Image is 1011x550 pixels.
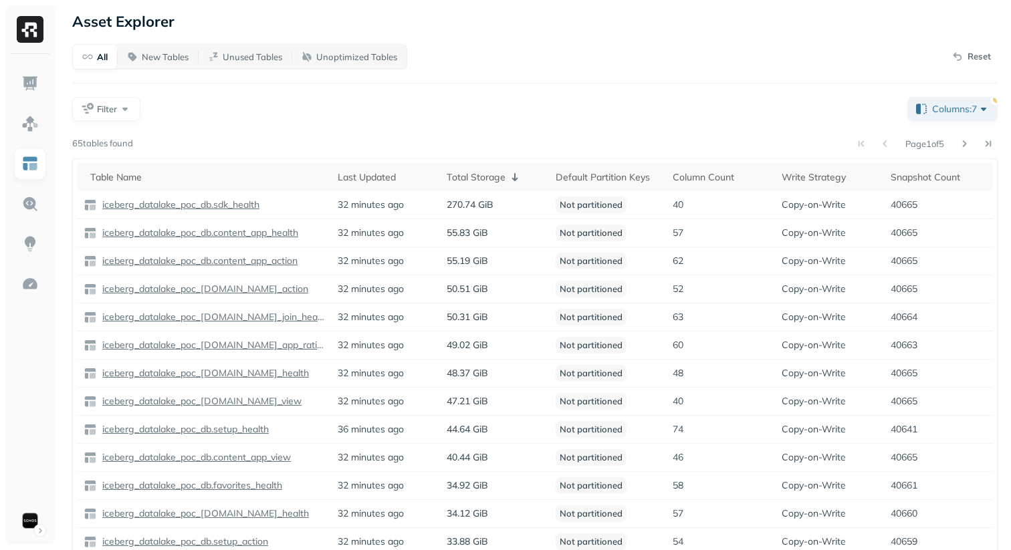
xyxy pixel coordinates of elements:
img: Assets [21,115,39,132]
p: 40 [673,395,768,408]
button: Filter [72,97,140,121]
p: 48.37 GiB [447,367,488,380]
p: 55.83 GiB [447,227,488,239]
p: Not partitioned [556,449,627,466]
p: iceberg_datalake_poc_db.setup_action [100,535,268,548]
div: Table Name [90,171,324,184]
p: 32 minutes ago [338,283,404,295]
p: Asset Explorer [72,12,175,31]
a: iceberg_datalake_poc_db.sdk_health [97,198,259,211]
p: iceberg_datalake_poc_db.favorites_health [100,479,282,492]
p: 50.51 GiB [447,283,488,295]
p: 32 minutes ago [338,479,404,492]
a: iceberg_datalake_poc_[DOMAIN_NAME]_health [97,507,309,520]
div: Default Partition Keys [556,171,659,184]
img: table [84,423,97,436]
a: iceberg_datalake_poc_[DOMAIN_NAME]_view [97,395,302,408]
p: 32 minutes ago [338,367,404,380]
p: 32 minutes ago [338,311,404,323]
p: Copy-on-Write [782,479,846,492]
p: 34.92 GiB [447,479,488,492]
p: 52 [673,283,768,295]
button: Columns:7 [907,97,998,121]
span: Columns: 7 [932,102,990,116]
p: 40659 [891,535,986,548]
p: Unoptimized Tables [316,51,397,63]
p: 40 [673,198,768,211]
p: 32 minutes ago [338,198,404,211]
p: 32 minutes ago [338,395,404,408]
p: 48 [673,367,768,380]
p: Copy-on-Write [782,535,846,548]
p: 50.31 GiB [447,311,488,323]
p: 47.21 GiB [447,395,488,408]
p: Copy-on-Write [782,198,846,211]
p: 40641 [891,423,986,436]
a: iceberg_datalake_poc_db.content_app_health [97,227,298,239]
p: Not partitioned [556,421,627,438]
p: 62 [673,255,768,267]
p: iceberg_datalake_poc_db.content_app_health [100,227,298,239]
img: Ryft [17,16,43,43]
p: 40665 [891,395,986,408]
p: 32 minutes ago [338,339,404,352]
p: 270.74 GiB [447,198,493,211]
p: 46 [673,451,768,464]
a: iceberg_datalake_poc_db.favorites_health [97,479,282,492]
p: 32 minutes ago [338,507,404,520]
p: 40665 [891,255,986,267]
div: Last Updated [338,171,433,184]
p: 74 [673,423,768,436]
p: 40664 [891,311,986,323]
p: iceberg_datalake_poc_[DOMAIN_NAME]_action [100,283,308,295]
div: Column Count [673,171,768,184]
p: iceberg_datalake_poc_[DOMAIN_NAME]_health [100,507,309,520]
p: 34.12 GiB [447,507,488,520]
p: 63 [673,311,768,323]
p: 40665 [891,367,986,380]
img: table [84,395,97,408]
p: 32 minutes ago [338,535,404,548]
p: New Tables [142,51,189,63]
p: 32 minutes ago [338,227,404,239]
p: Not partitioned [556,337,627,354]
p: 40665 [891,198,986,211]
p: Not partitioned [556,533,627,550]
p: iceberg_datalake_poc_db.sdk_health [100,198,259,211]
p: 40660 [891,507,986,520]
p: iceberg_datalake_poc_[DOMAIN_NAME]_view [100,395,302,408]
img: table [84,451,97,464]
p: Copy-on-Write [782,451,846,464]
p: iceberg_datalake_poc_[DOMAIN_NAME]_app_rating_[DATE]_action [100,339,324,352]
p: Page 1 of 5 [905,138,944,150]
img: Asset Explorer [21,155,39,172]
img: table [84,198,97,212]
img: table [84,367,97,380]
p: Copy-on-Write [782,339,846,352]
a: iceberg_datalake_poc_[DOMAIN_NAME]_join_health_event [97,311,324,323]
p: Not partitioned [556,309,627,325]
img: table [84,227,97,240]
p: Copy-on-Write [782,423,846,436]
a: iceberg_datalake_poc_[DOMAIN_NAME]_health [97,367,309,380]
img: table [84,255,97,268]
a: iceberg_datalake_poc_[DOMAIN_NAME]_app_rating_[DATE]_action [97,339,324,352]
a: iceberg_datalake_poc_db.content_app_view [97,451,291,464]
p: 36 minutes ago [338,423,404,436]
p: Copy-on-Write [782,395,846,408]
div: Total Storage [447,169,542,185]
p: iceberg_datalake_poc_[DOMAIN_NAME]_health [100,367,309,380]
p: Copy-on-Write [782,311,846,323]
p: iceberg_datalake_poc_db.content_app_view [100,451,291,464]
p: 32 minutes ago [338,255,404,267]
p: Reset [968,50,991,63]
p: 49.02 GiB [447,339,488,352]
button: Reset [945,46,998,67]
p: Not partitioned [556,281,627,297]
p: 65 tables found [72,137,133,150]
p: 58 [673,479,768,492]
p: 40663 [891,339,986,352]
a: iceberg_datalake_poc_[DOMAIN_NAME]_action [97,283,308,295]
p: Copy-on-Write [782,227,846,239]
p: 40665 [891,283,986,295]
